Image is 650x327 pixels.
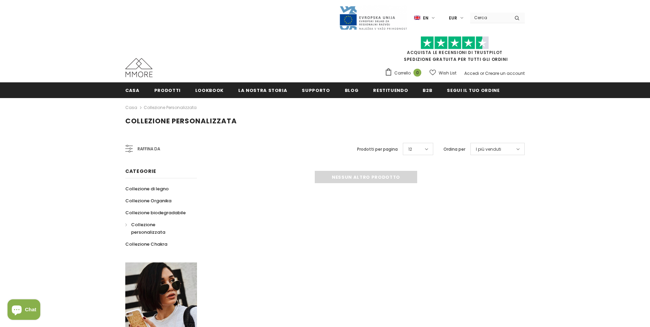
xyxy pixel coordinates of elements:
img: i-lang-1.png [414,15,420,21]
a: Casa [125,82,140,98]
span: Casa [125,87,140,94]
a: supporto [302,82,330,98]
a: Collezione Chakra [125,238,167,250]
span: Raffina da [138,145,160,153]
span: or [480,70,484,76]
a: Lookbook [195,82,224,98]
span: Collezione di legno [125,186,169,192]
span: Restituendo [373,87,408,94]
span: Collezione personalizzata [125,116,237,126]
span: I più venduti [476,146,501,153]
a: Casa [125,104,137,112]
span: La nostra storia [238,87,287,94]
span: Segui il tuo ordine [447,87,499,94]
span: Carrello [394,70,411,77]
input: Search Site [470,13,509,23]
a: Carrello 0 [385,68,425,78]
a: Prodotti [154,82,181,98]
span: B2B [423,87,432,94]
img: Fidati di Pilot Stars [421,36,489,50]
inbox-online-store-chat: Shopify online store chat [5,299,42,322]
a: Collezione biodegradabile [125,207,186,219]
a: Wish List [429,67,456,79]
span: Blog [345,87,359,94]
a: La nostra storia [238,82,287,98]
span: SPEDIZIONE GRATUITA PER TUTTI GLI ORDINI [385,39,525,62]
span: Collezione Chakra [125,241,167,247]
span: EUR [449,15,457,22]
a: B2B [423,82,432,98]
span: 12 [408,146,412,153]
label: Prodotti per pagina [357,146,398,153]
a: Javni Razpis [339,15,407,21]
a: Creare un account [485,70,525,76]
a: Accedi [464,70,479,76]
span: Collezione biodegradabile [125,209,186,216]
span: en [423,15,428,22]
span: Collezione personalizzata [131,221,165,235]
a: Collezione personalizzata [125,219,189,238]
a: Blog [345,82,359,98]
span: supporto [302,87,330,94]
span: Collezione Organika [125,197,171,204]
a: Collezione Organika [125,195,171,207]
a: Collezione personalizzata [144,105,197,110]
span: Categorie [125,168,156,175]
span: 0 [413,69,421,77]
label: Ordina per [443,146,465,153]
a: Collezione di legno [125,183,169,195]
span: Lookbook [195,87,224,94]
a: Acquista le recensioni di TrustPilot [407,50,503,55]
img: Casi MMORE [125,58,153,77]
span: Prodotti [154,87,181,94]
span: Wish List [439,70,456,77]
img: Javni Razpis [339,5,407,30]
a: Segui il tuo ordine [447,82,499,98]
a: Restituendo [373,82,408,98]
